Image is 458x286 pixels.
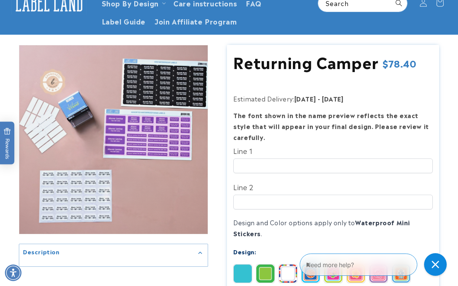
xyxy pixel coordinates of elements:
[102,17,146,25] span: Label Guide
[97,12,150,30] a: Label Guide
[233,111,429,141] strong: The font shown in the name preview reflects the exact style that will appear in your final design...
[300,251,450,278] iframe: Gorgias Floating Chat
[318,94,320,103] strong: -
[19,45,208,267] media-gallery: Gallery Viewer
[233,218,410,238] span: Design and Color options apply only to .
[233,52,379,71] h1: Returning Camper
[383,57,417,69] span: $78.40
[233,247,256,256] label: Design:
[279,264,297,283] img: Stripes
[5,264,21,281] div: Accessibility Menu
[256,264,274,283] img: Border
[294,94,316,103] strong: [DATE]
[233,181,432,193] label: Line 2
[233,145,432,157] label: Line 1
[4,128,11,159] span: Rewards
[155,17,237,25] span: Join Affiliate Program
[234,264,252,283] img: Solid
[322,94,344,103] strong: [DATE]
[19,244,208,261] summary: Description
[233,93,422,104] p: Estimated Delivery:
[6,226,95,248] iframe: Sign Up via Text for Offers
[150,12,241,30] a: Join Affiliate Program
